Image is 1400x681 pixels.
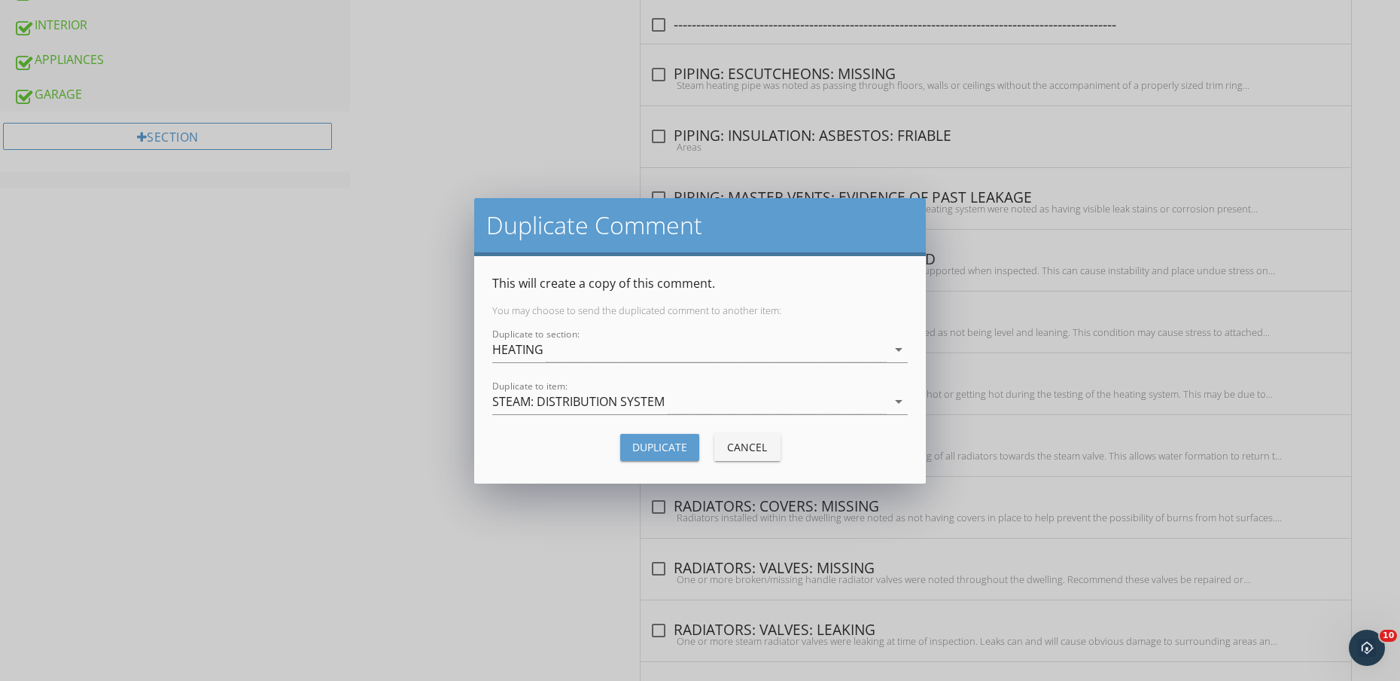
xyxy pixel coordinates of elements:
p: This will create a copy of this comment. [492,274,908,292]
div: STEAM: DISTRIBUTION SYSTEM [492,395,665,408]
div: Duplicate [632,439,687,455]
i: arrow_drop_down [890,392,908,411]
p: You may choose to send the duplicated comment to another item: [492,304,908,316]
button: Cancel [714,434,781,461]
div: HEATING [492,343,543,356]
i: arrow_drop_down [890,340,908,359]
span: 10 [1380,630,1397,642]
iframe: Intercom live chat [1349,630,1385,666]
button: Duplicate [620,434,699,461]
h2: Duplicate Comment [486,210,914,240]
div: Cancel [726,439,768,455]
